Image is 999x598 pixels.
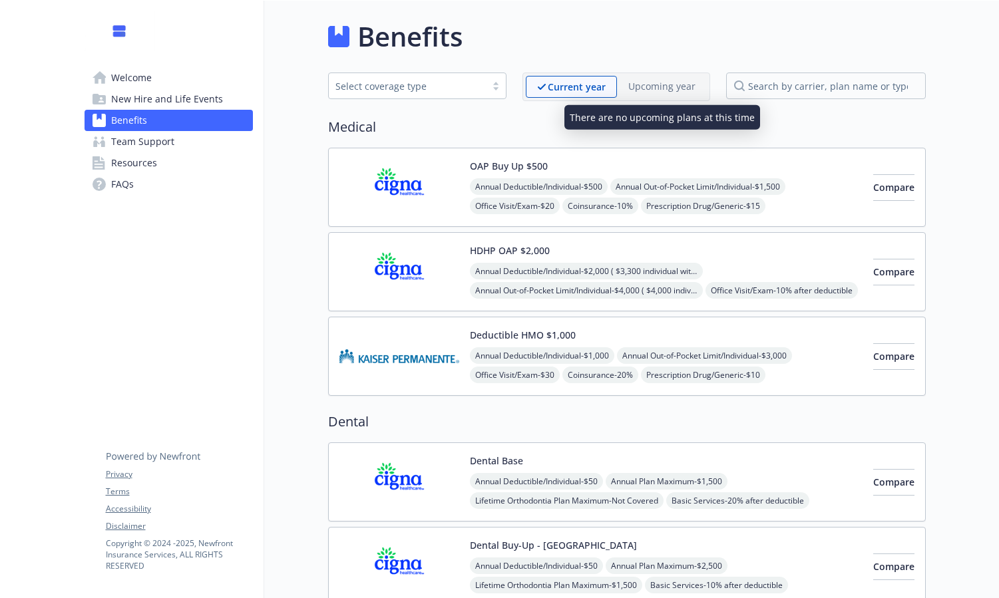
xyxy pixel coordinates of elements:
[606,473,727,490] span: Annual Plan Maximum - $1,500
[641,367,765,383] span: Prescription Drug/Generic - $10
[470,347,614,364] span: Annual Deductible/Individual - $1,000
[111,88,223,110] span: New Hire and Life Events
[873,259,914,285] button: Compare
[666,492,809,509] span: Basic Services - 20% after deductible
[339,328,459,384] img: Kaiser Permanente Insurance Company carrier logo
[85,67,253,88] a: Welcome
[357,17,463,57] h1: Benefits
[85,152,253,174] a: Resources
[548,80,606,94] p: Current year
[106,468,252,480] a: Privacy
[111,152,157,174] span: Resources
[339,538,459,595] img: CIGNA carrier logo
[335,79,479,93] div: Select coverage type
[617,76,707,98] span: Upcoming year
[617,347,792,364] span: Annual Out-of-Pocket Limit/Individual - $3,000
[873,265,914,278] span: Compare
[111,110,147,131] span: Benefits
[470,243,550,257] button: HDHP OAP $2,000
[106,537,252,571] p: Copyright © 2024 - 2025 , Newfront Insurance Services, ALL RIGHTS RESERVED
[873,553,914,580] button: Compare
[85,131,253,152] a: Team Support
[470,454,523,468] button: Dental Base
[470,557,603,574] span: Annual Deductible/Individual - $50
[873,350,914,363] span: Compare
[85,174,253,195] a: FAQs
[328,117,926,137] h2: Medical
[470,282,703,299] span: Annual Out-of-Pocket Limit/Individual - $4,000 ( $4,000 individual within a family)
[85,110,253,131] a: Benefits
[111,131,174,152] span: Team Support
[641,198,765,214] span: Prescription Drug/Generic - $15
[470,492,664,509] span: Lifetime Orthodontia Plan Maximum - Not Covered
[873,469,914,496] button: Compare
[339,159,459,216] img: CIGNA carrier logo
[610,178,785,195] span: Annual Out-of-Pocket Limit/Individual - $1,500
[470,328,576,342] button: Deductible HMO $1,000
[606,557,727,574] span: Annual Plan Maximum - $2,500
[562,367,638,383] span: Coinsurance - 20%
[470,263,703,279] span: Annual Deductible/Individual - $2,000 ( $3,300 individual within a family)
[111,67,152,88] span: Welcome
[726,73,926,99] input: search by carrier, plan name or type
[470,473,603,490] span: Annual Deductible/Individual - $50
[85,88,253,110] a: New Hire and Life Events
[339,454,459,510] img: CIGNA carrier logo
[873,343,914,370] button: Compare
[705,282,858,299] span: Office Visit/Exam - 10% after deductible
[339,243,459,300] img: CIGNA carrier logo
[645,577,788,593] span: Basic Services - 10% after deductible
[106,486,252,498] a: Terms
[328,412,926,432] h2: Dental
[470,577,642,593] span: Lifetime Orthodontia Plan Maximum - $1,500
[628,79,696,93] p: Upcoming year
[470,198,560,214] span: Office Visit/Exam - $20
[111,174,134,195] span: FAQs
[470,159,548,173] button: OAP Buy Up $500
[106,503,252,515] a: Accessibility
[562,198,638,214] span: Coinsurance - 10%
[470,367,560,383] span: Office Visit/Exam - $30
[873,174,914,201] button: Compare
[106,520,252,532] a: Disclaimer
[873,476,914,488] span: Compare
[873,181,914,194] span: Compare
[470,178,608,195] span: Annual Deductible/Individual - $500
[873,560,914,573] span: Compare
[470,538,637,552] button: Dental Buy-Up - [GEOGRAPHIC_DATA]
